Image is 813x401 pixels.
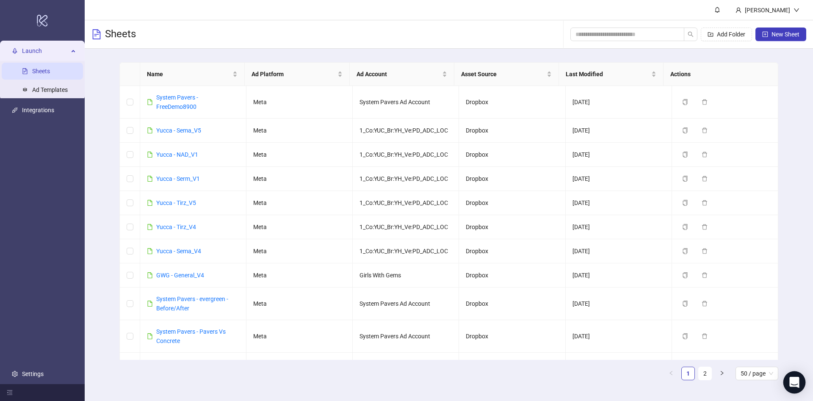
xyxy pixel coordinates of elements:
[147,248,153,254] span: file
[147,301,153,307] span: file
[714,7,720,13] span: bell
[566,119,672,143] td: [DATE]
[459,263,565,288] td: Dropbox
[246,143,353,167] td: Meta
[715,367,729,380] li: Next Page
[717,31,745,38] span: Add Folder
[350,63,454,86] th: Ad Account
[353,119,459,143] td: 1_Co:YUC_Br:YH_Ve:PD_ADC_LOC
[156,272,204,279] a: GWG - General_V4
[7,390,13,395] span: menu-fold
[353,143,459,167] td: 1_Co:YUC_Br:YH_Ve:PD_ADC_LOC
[459,288,565,320] td: Dropbox
[246,263,353,288] td: Meta
[147,99,153,105] span: file
[246,320,353,353] td: Meta
[245,63,349,86] th: Ad Platform
[736,367,778,380] div: Page Size
[566,167,672,191] td: [DATE]
[252,69,335,79] span: Ad Platform
[246,239,353,263] td: Meta
[702,176,708,182] span: delete
[719,371,725,376] span: right
[566,239,672,263] td: [DATE]
[32,86,68,93] a: Ad Templates
[353,263,459,288] td: Girls With Gems
[147,69,231,79] span: Name
[156,224,196,230] a: Yucca - Tirz_V4
[147,200,153,206] span: file
[246,167,353,191] td: Meta
[566,353,672,377] td: [DATE]
[702,127,708,133] span: delete
[353,167,459,191] td: 1_Co:YUC_Br:YH_Ve:PD_ADC_LOC
[699,367,711,380] a: 2
[105,28,136,41] h3: Sheets
[702,301,708,307] span: delete
[461,69,545,79] span: Asset Source
[566,191,672,215] td: [DATE]
[156,199,196,206] a: Yucca - Tirz_V5
[566,320,672,353] td: [DATE]
[156,151,198,158] a: Yucca - NAD_V1
[459,167,565,191] td: Dropbox
[353,239,459,263] td: 1_Co:YUC_Br:YH_Ve:PD_ADC_LOC
[22,42,69,59] span: Launch
[664,367,678,380] li: Previous Page
[664,63,768,86] th: Actions
[755,28,806,41] button: New Sheet
[736,7,741,13] span: user
[682,367,694,380] a: 1
[702,99,708,105] span: delete
[698,367,712,380] li: 2
[566,288,672,320] td: [DATE]
[459,320,565,353] td: Dropbox
[682,248,688,254] span: copy
[559,63,664,86] th: Last Modified
[783,371,806,394] div: Open Intercom Messenger
[147,176,153,182] span: file
[147,127,153,133] span: file
[22,371,44,377] a: Settings
[682,333,688,339] span: copy
[459,143,565,167] td: Dropbox
[682,301,688,307] span: copy
[682,99,688,105] span: copy
[246,353,353,377] td: Meta
[147,224,153,230] span: file
[682,224,688,230] span: copy
[459,86,565,119] td: Dropbox
[459,119,565,143] td: Dropbox
[140,63,245,86] th: Name
[459,191,565,215] td: Dropbox
[147,272,153,278] span: file
[12,48,18,54] span: rocket
[459,215,565,239] td: Dropbox
[459,353,565,377] td: Dropbox
[156,328,226,344] a: System Pavers - Pavers Vs Concrete
[702,333,708,339] span: delete
[357,69,440,79] span: Ad Account
[741,367,773,380] span: 50 / page
[156,296,228,312] a: System Pavers - evergreen - Before/After
[246,288,353,320] td: Meta
[246,86,353,119] td: Meta
[246,191,353,215] td: Meta
[566,86,672,119] td: [DATE]
[715,367,729,380] button: right
[772,31,799,38] span: New Sheet
[353,191,459,215] td: 1_Co:YUC_Br:YH_Ve:PD_ADC_LOC
[353,215,459,239] td: 1_Co:YUC_Br:YH_Ve:PD_ADC_LOC
[702,152,708,158] span: delete
[682,176,688,182] span: copy
[353,86,459,119] td: System Pavers Ad Account
[353,353,459,377] td: Boka
[246,119,353,143] td: Meta
[353,320,459,353] td: System Pavers Ad Account
[669,371,674,376] span: left
[22,107,54,113] a: Integrations
[741,6,794,15] div: [PERSON_NAME]
[682,127,688,133] span: copy
[454,63,559,86] th: Asset Source
[762,31,768,37] span: plus-square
